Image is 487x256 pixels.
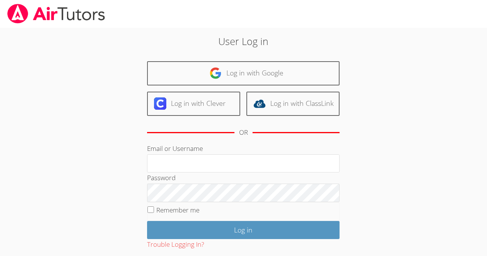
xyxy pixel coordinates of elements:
a: Log in with Google [147,61,340,85]
div: OR [239,127,248,138]
label: Email or Username [147,144,203,153]
h2: User Log in [112,34,375,49]
label: Remember me [156,206,199,214]
label: Password [147,173,176,182]
a: Log in with Clever [147,92,240,116]
img: classlink-logo-d6bb404cc1216ec64c9a2012d9dc4662098be43eaf13dc465df04b49fa7ab582.svg [253,97,266,110]
input: Log in [147,221,340,239]
a: Log in with ClassLink [246,92,340,116]
img: google-logo-50288ca7cdecda66e5e0955fdab243c47b7ad437acaf1139b6f446037453330a.svg [209,67,222,79]
img: airtutors_banner-c4298cdbf04f3fff15de1276eac7730deb9818008684d7c2e4769d2f7ddbe033.png [7,4,106,23]
img: clever-logo-6eab21bc6e7a338710f1a6ff85c0baf02591cd810cc4098c63d3a4b26e2feb20.svg [154,97,166,110]
button: Trouble Logging In? [147,239,204,250]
